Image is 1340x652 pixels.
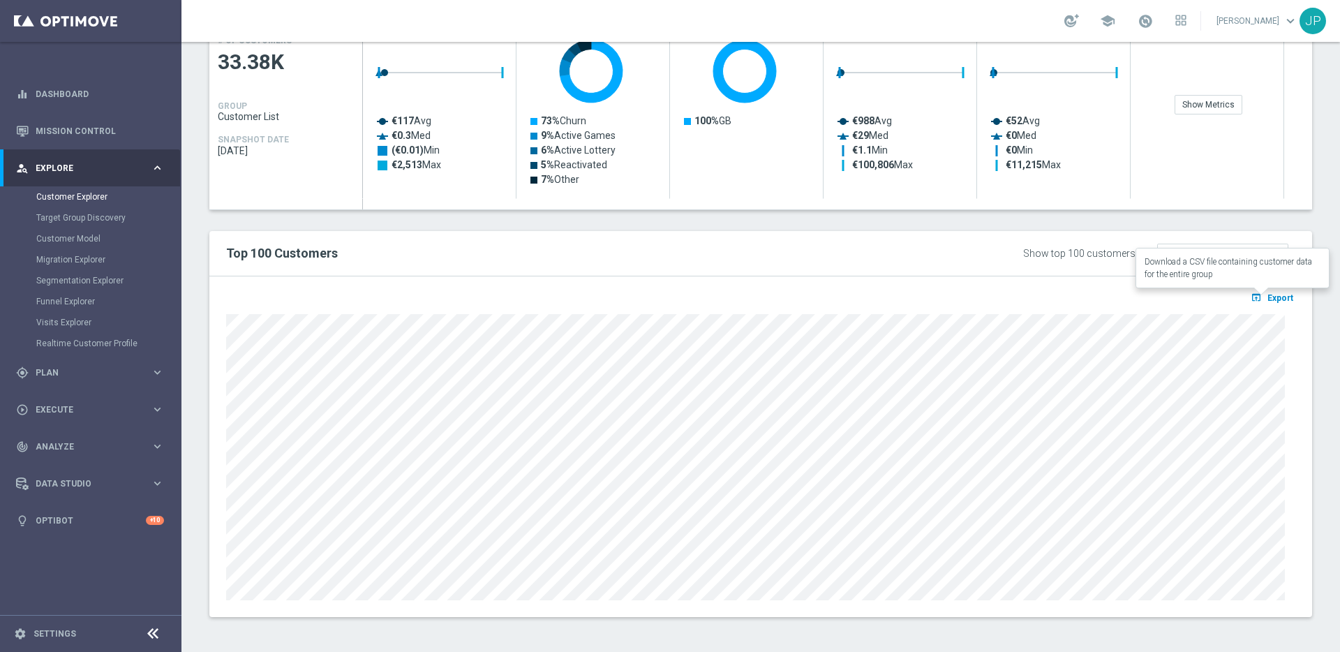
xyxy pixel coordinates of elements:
div: +10 [146,516,164,525]
span: Customer List [218,111,355,122]
h2: Top 100 Customers [226,245,841,262]
div: JP [1300,8,1326,34]
a: Mission Control [36,112,164,149]
div: Segmentation Explorer [36,270,180,291]
span: school [1100,13,1115,29]
a: Realtime Customer Profile [36,338,145,349]
i: keyboard_arrow_right [151,161,164,175]
tspan: €100,806 [852,159,894,170]
text: Reactivated [541,159,607,170]
tspan: €2,513 [392,159,422,170]
text: Max [852,159,913,170]
a: Migration Explorer [36,254,145,265]
tspan: 9% [541,130,554,141]
div: Press SPACE to select this row. [209,28,363,199]
tspan: 7% [541,174,554,185]
a: Customer Model [36,233,145,244]
span: Data Studio [36,480,151,488]
i: keyboard_arrow_right [151,440,164,453]
h4: GROUP [218,101,247,111]
i: gps_fixed [16,366,29,379]
i: equalizer [16,88,29,101]
a: Segmentation Explorer [36,275,145,286]
tspan: (€0.01) [392,145,424,156]
div: Target Group Discovery [36,207,180,228]
a: Target Group Discovery [36,212,145,223]
text: Max [392,159,441,170]
tspan: €52 [1006,115,1022,126]
a: Customer Explorer [36,191,145,202]
tspan: €117 [392,115,414,126]
span: 33.38K [218,49,355,76]
text: Med [1006,130,1036,141]
tspan: €29 [852,130,869,141]
div: Dashboard [16,75,164,112]
i: keyboard_arrow_right [151,403,164,416]
div: Plan [16,366,151,379]
button: play_circle_outline Execute keyboard_arrow_right [15,404,165,415]
button: track_changes Analyze keyboard_arrow_right [15,441,165,452]
text: Med [392,130,431,141]
text: Min [852,145,888,156]
text: Min [1006,145,1033,156]
div: Explore [16,162,151,175]
button: Mission Control [15,126,165,137]
div: Execute [16,403,151,416]
text: Churn [541,115,586,126]
tspan: 73% [541,115,560,126]
button: gps_fixed Plan keyboard_arrow_right [15,367,165,378]
text: GB [694,115,731,126]
h4: SNAPSHOT DATE [218,135,289,145]
text: Other [541,174,579,185]
text: Avg [1006,115,1040,126]
tspan: €0.3 [392,130,411,141]
div: Realtime Customer Profile [36,333,180,354]
span: Analyze [36,443,151,451]
a: Settings [33,630,76,638]
text: Active Lottery [541,145,616,156]
div: Show Metrics [1175,95,1242,114]
div: Data Studio [16,477,151,490]
tspan: €0 [1006,130,1017,141]
i: settings [14,628,27,640]
div: Migration Explorer [36,249,180,270]
div: Analyze [16,440,151,453]
button: lightbulb Optibot +10 [15,515,165,526]
span: 2025-09-24 [218,145,355,156]
i: person_search [16,162,29,175]
text: Active Games [541,130,616,141]
i: track_changes [16,440,29,453]
div: Mission Control [16,112,164,149]
span: Export [1267,293,1293,303]
a: Visits Explorer [36,317,145,328]
text: Avg [392,115,431,126]
tspan: €1.1 [852,145,872,156]
span: Execute [36,406,151,414]
i: keyboard_arrow_right [151,477,164,490]
button: open_in_browser Export [1249,288,1295,306]
button: Data Studio keyboard_arrow_right [15,478,165,489]
div: Visits Explorer [36,312,180,333]
a: Optibot [36,502,146,539]
a: [PERSON_NAME]keyboard_arrow_down [1215,10,1300,31]
span: Plan [36,369,151,377]
button: equalizer Dashboard [15,89,165,100]
button: person_search Explore keyboard_arrow_right [15,163,165,174]
tspan: 6% [541,145,554,156]
tspan: 100% [694,115,719,126]
span: Explore [36,164,151,172]
a: Funnel Explorer [36,296,145,307]
i: lightbulb [16,514,29,527]
text: Avg [852,115,892,126]
div: Customer Explorer [36,186,180,207]
div: Optibot [16,502,164,539]
div: Funnel Explorer [36,291,180,312]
